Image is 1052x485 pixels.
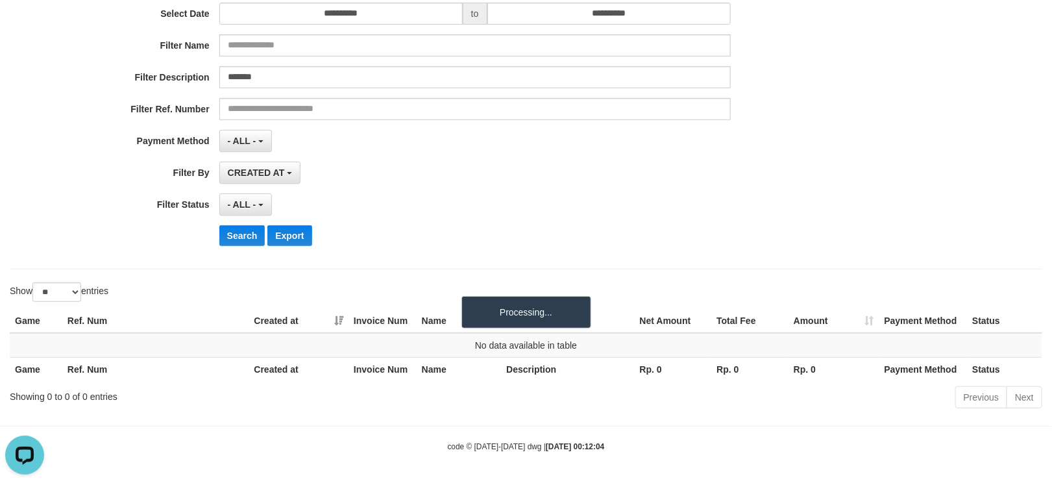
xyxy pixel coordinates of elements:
th: Ref. Num [62,309,249,333]
th: Status [967,357,1042,381]
th: Invoice Num [349,357,417,381]
th: Payment Method [879,357,968,381]
th: Rp. 0 [711,357,789,381]
th: Game [10,357,62,381]
td: No data available in table [10,333,1042,358]
th: Rp. 0 [789,357,879,381]
th: Created at: activate to sort column ascending [249,309,349,333]
small: code © [DATE]-[DATE] dwg | [448,442,605,451]
span: to [463,3,487,25]
button: Export [267,225,312,246]
th: Net Amount [635,309,712,333]
th: Payment Method [879,309,968,333]
th: Invoice Num [349,309,417,333]
label: Show entries [10,282,108,302]
div: Processing... [461,296,591,329]
strong: [DATE] 00:12:04 [546,442,604,451]
th: Name [417,357,502,381]
th: Game [10,309,62,333]
button: Open LiveChat chat widget [5,5,44,44]
span: - ALL - [228,199,256,210]
span: CREATED AT [228,168,285,178]
button: CREATED AT [219,162,301,184]
th: Description [501,357,634,381]
a: Previous [955,386,1007,408]
select: Showentries [32,282,81,302]
th: Total Fee [711,309,789,333]
span: - ALL - [228,136,256,146]
button: - ALL - [219,193,272,216]
th: Created at [249,357,349,381]
th: Name [417,309,502,333]
button: - ALL - [219,130,272,152]
th: Amount: activate to sort column ascending [789,309,879,333]
div: Showing 0 to 0 of 0 entries [10,385,428,403]
th: Rp. 0 [635,357,712,381]
button: Search [219,225,265,246]
th: Status [967,309,1042,333]
th: Ref. Num [62,357,249,381]
a: Next [1007,386,1042,408]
